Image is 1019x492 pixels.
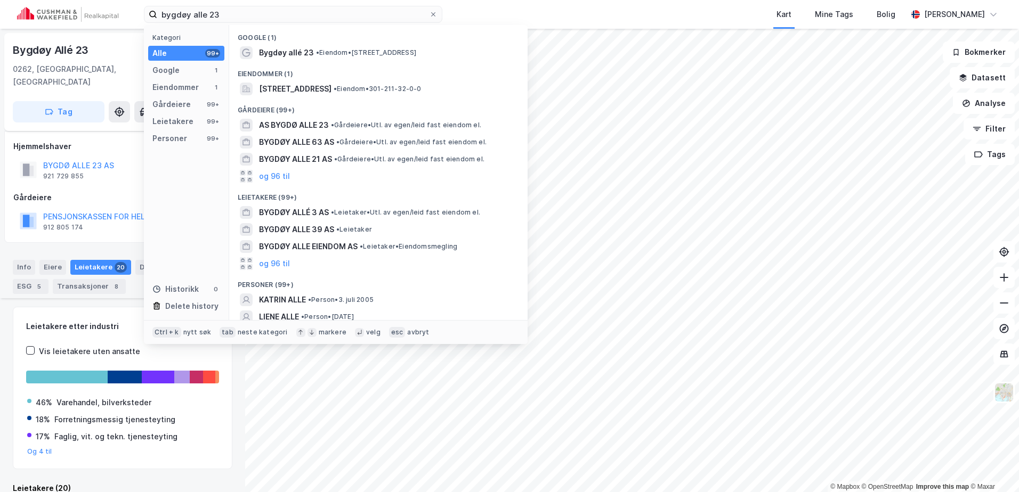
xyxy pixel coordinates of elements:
span: Leietaker • Eiendomsmegling [360,242,457,251]
button: Og 4 til [27,447,52,456]
div: Bolig [877,8,895,21]
div: Faglig, vit. og tekn. tjenesteyting [54,430,177,443]
div: Gårdeiere [13,191,232,204]
span: Bygdøy allé 23 [259,46,314,59]
span: • [336,138,339,146]
div: Google [152,64,180,77]
div: ESG [13,279,48,294]
span: • [360,242,363,250]
button: Datasett [950,67,1015,88]
div: 1 [212,83,220,92]
span: [STREET_ADDRESS] [259,83,331,95]
div: Ctrl + k [152,327,181,338]
div: 0 [212,285,220,293]
div: markere [319,328,346,337]
div: Kategori [152,34,224,42]
div: Google (1) [229,25,528,44]
div: 20 [115,262,127,273]
div: Delete history [165,300,219,313]
div: velg [366,328,381,337]
button: Tags [965,144,1015,165]
input: Søk på adresse, matrikkel, gårdeiere, leietakere eller personer [157,6,429,22]
span: BYGDØY ALLE EIENDOM AS [259,240,358,253]
span: Eiendom • [STREET_ADDRESS] [316,48,416,57]
span: AS BYGDØ ALLE 23 [259,119,329,132]
div: Historikk [152,283,199,296]
div: 46% [36,396,52,409]
div: 99+ [205,117,220,126]
div: 8 [111,281,122,292]
div: 18% [36,413,50,426]
div: Info [13,260,35,275]
span: BYGDØY ALLÉ 3 AS [259,206,329,219]
span: • [336,225,339,233]
button: Filter [964,118,1015,140]
div: 5 [34,281,44,292]
span: Leietaker [336,225,372,234]
div: Varehandel, bilverksteder [56,396,151,409]
span: • [331,121,334,129]
div: 99+ [205,49,220,58]
span: Eiendom • 301-211-32-0-0 [334,85,422,93]
div: [PERSON_NAME] [924,8,985,21]
img: Z [994,382,1014,403]
img: cushman-wakefield-realkapital-logo.202ea83816669bd177139c58696a8fa1.svg [17,7,118,22]
div: neste kategori [238,328,288,337]
div: 0262, [GEOGRAPHIC_DATA], [GEOGRAPHIC_DATA] [13,63,151,88]
a: Improve this map [916,483,969,490]
button: Tag [13,101,104,122]
div: Eiendommer (1) [229,61,528,80]
div: Gårdeiere [152,98,191,111]
span: • [334,155,337,163]
button: Bokmerker [943,42,1015,63]
span: Person • [DATE] [301,313,354,321]
div: Hjemmelshaver [13,140,232,153]
div: Transaksjoner [53,279,126,294]
div: Vis leietakere uten ansatte [39,345,140,358]
span: BYGDØY ALLE 39 AS [259,223,334,236]
div: 99+ [205,134,220,143]
div: 99+ [205,100,220,109]
div: tab [220,327,236,338]
button: og 96 til [259,170,290,183]
a: OpenStreetMap [862,483,913,490]
div: Datasett [135,260,188,275]
button: og 96 til [259,257,290,270]
span: • [301,313,304,321]
div: Mine Tags [815,8,853,21]
span: • [316,48,319,56]
span: • [331,208,334,216]
div: avbryt [407,328,429,337]
div: Eiendommer [152,81,199,94]
div: 912 805 174 [43,223,83,232]
div: Leietakere [70,260,131,275]
span: • [334,85,337,93]
div: nytt søk [183,328,212,337]
div: Personer [152,132,187,145]
div: 1 [212,66,220,75]
div: Kontrollprogram for chat [966,441,1019,492]
div: esc [389,327,406,338]
span: • [308,296,311,304]
div: Leietakere (99+) [229,185,528,204]
span: Gårdeiere • Utl. av egen/leid fast eiendom el. [331,121,481,129]
span: Gårdeiere • Utl. av egen/leid fast eiendom el. [336,138,487,146]
div: Gårdeiere (99+) [229,97,528,117]
div: Leietakere [152,115,193,128]
button: Analyse [953,93,1015,114]
div: Kart [777,8,791,21]
div: 921 729 855 [43,172,84,181]
div: Bygdøy Allé 23 [13,42,91,59]
div: Eiere [39,260,66,275]
div: Personer (99+) [229,272,528,291]
iframe: Chat Widget [966,441,1019,492]
span: BYGDØY ALLE 21 AS [259,153,332,166]
div: 17% [36,430,50,443]
span: BYGDØY ALLE 63 AS [259,136,334,149]
span: LIENE ALLE [259,310,299,323]
span: Gårdeiere • Utl. av egen/leid fast eiendom el. [334,155,484,163]
span: Person • 3. juli 2005 [308,296,374,304]
div: Alle [152,47,167,60]
span: Leietaker • Utl. av egen/leid fast eiendom el. [331,208,480,217]
div: Forretningsmessig tjenesteyting [54,413,175,426]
